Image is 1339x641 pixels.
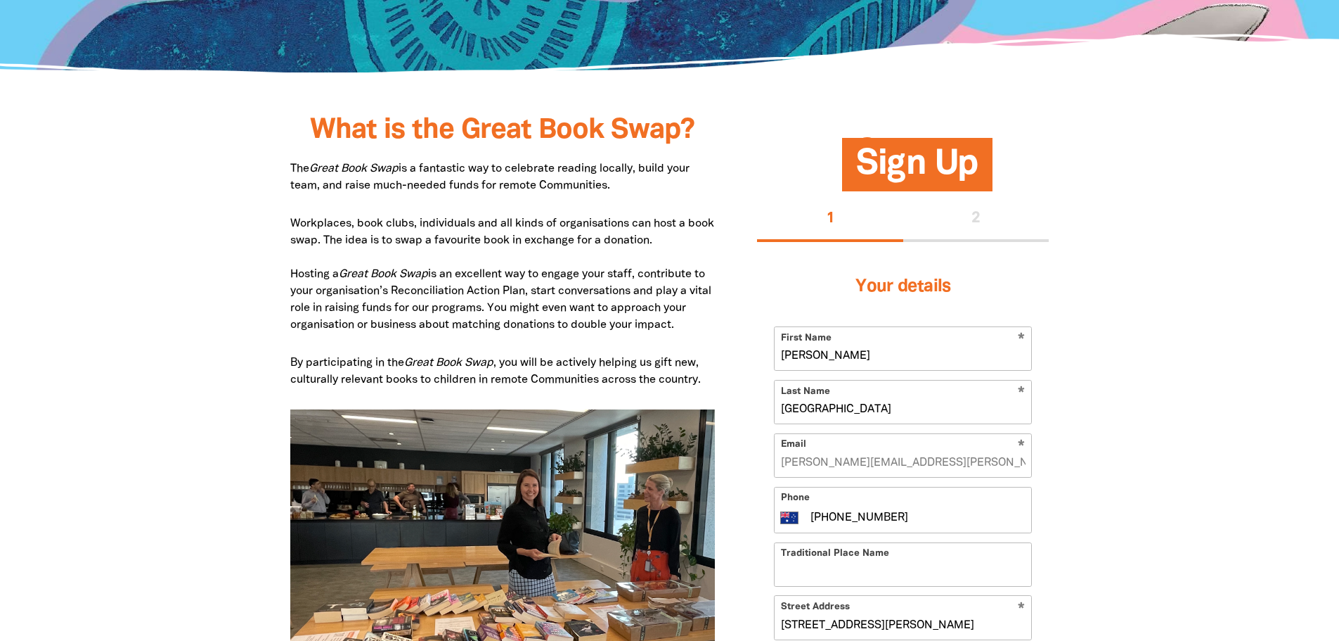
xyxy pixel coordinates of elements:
button: close [1277,27,1302,46]
em: Great Book Swap [404,358,493,368]
p: Workplaces, book clubs, individuals and all kinds of organisations can host a book swap. The idea... [290,215,716,334]
span: Sign Up [856,148,978,191]
em: Great Book Swap [339,269,428,279]
p: The is a fantastic way to celebrate reading locally, build your team, and raise much-needed funds... [290,160,716,194]
h3: Your details [774,259,1032,315]
p: By participating in the , you will be actively helping us gift new, culturally relevant books to ... [290,355,716,388]
button: Stage 1 [757,197,903,242]
em: Great Book Swap [309,164,399,174]
span: What is the Great Book Swap? [310,118,694,144]
i: close [1281,28,1298,45]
